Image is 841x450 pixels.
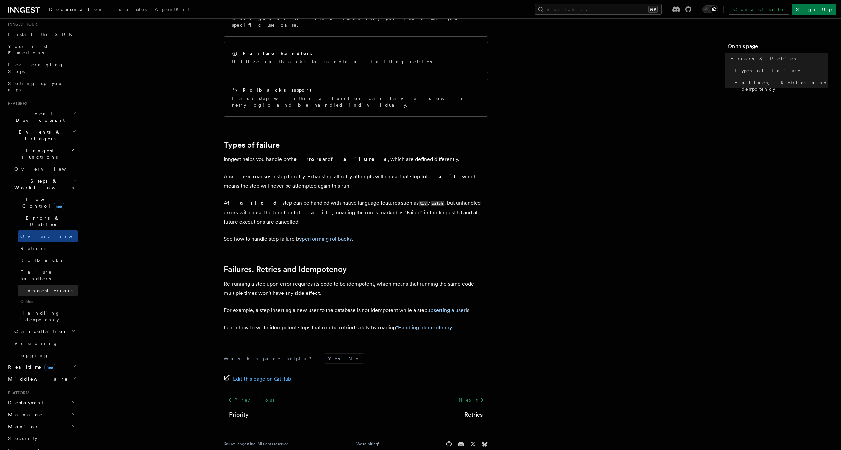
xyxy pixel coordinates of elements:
[107,2,151,18] a: Examples
[233,374,291,384] span: Edit this page on GitHub
[49,7,103,12] span: Documentation
[232,15,480,28] p: Configurable with a custom retry policies to suit your specific use case.
[18,230,78,242] a: Overview
[111,7,147,12] span: Examples
[464,410,483,419] a: Retries
[5,28,78,40] a: Install the SDK
[224,323,488,332] p: Learn how to write idempotent steps that can be retried safely by reading .
[224,374,291,384] a: Edit this page on GitHub
[5,399,44,406] span: Deployment
[535,4,662,15] button: Search...⌘K
[20,269,52,281] span: Failure handlers
[12,196,73,209] span: Flow Control
[12,163,78,175] a: Overview
[5,163,78,361] div: Inngest Functions
[54,203,64,210] span: new
[732,65,828,77] a: Types of failure
[224,441,289,447] div: © 2025 Inngest Inc. All rights reserved.
[20,246,46,251] span: Retries
[728,53,828,65] a: Errors & Retries
[45,2,107,18] a: Documentation
[224,279,488,298] p: Re-running a step upon error requires its code to be idempotent, which means that running the sam...
[224,265,347,274] a: Failures, Retries and Idempotency
[44,364,55,371] span: new
[734,79,828,92] span: Failures, Retries and Idempotency
[20,310,60,322] span: Handling idempotency
[18,285,78,296] a: Inngest errors
[5,126,78,145] button: Events & Triggers
[12,337,78,349] a: Versioning
[12,326,78,337] button: Cancellation
[648,6,658,13] kbd: ⌘K
[224,306,488,315] p: For example, a step inserting a new user to the database is not idempotent while a step is.
[331,156,388,162] strong: failures
[18,307,78,326] a: Handling idempotency
[5,40,78,59] a: Your first Functions
[396,324,454,330] a: "Handling idempotency"
[344,354,364,363] button: No
[224,172,488,190] p: An causes a step to retry. Exhausting all retry attempts will cause that step to , which means th...
[224,234,488,244] p: See how to handle step failure by .
[302,236,352,242] a: performing rollbacks
[12,193,78,212] button: Flow Controlnew
[419,201,428,206] code: try
[5,409,78,421] button: Manage
[12,328,69,335] span: Cancellation
[5,77,78,96] a: Setting up your app
[426,173,459,180] strong: fail
[12,178,74,191] span: Steps & Workflows
[5,376,68,382] span: Middleware
[18,242,78,254] a: Retries
[8,62,64,74] span: Leveraging Steps
[5,373,78,385] button: Middleware
[730,55,796,62] span: Errors & Retries
[224,394,278,406] a: Previous
[229,410,248,419] a: Priority
[455,394,488,406] a: Next
[5,361,78,373] button: Realtimenew
[224,355,316,362] p: Was this page helpful?
[12,215,72,228] span: Errors & Retries
[14,166,82,172] span: Overview
[8,81,65,92] span: Setting up your app
[20,258,62,263] span: Rollbacks
[224,42,488,73] a: Failure handlersUtilize callbacks to handle all failing retries.
[18,266,78,285] a: Failure handlers
[12,349,78,361] a: Logging
[5,22,37,27] span: Inngest tour
[8,32,76,37] span: Install the SDK
[734,67,801,74] span: Types of failure
[298,209,332,216] strong: fail
[5,364,55,370] span: Realtime
[728,42,828,53] h4: On this page
[5,397,78,409] button: Deployment
[5,59,78,77] a: Leveraging Steps
[224,140,280,150] a: Types of failure
[5,101,27,106] span: Features
[732,77,828,95] a: Failures, Retries and Idempotency
[232,58,437,65] p: Utilize callbacks to handle all failing retries.
[20,234,89,239] span: Overview
[12,212,78,230] button: Errors & Retries
[230,173,255,180] strong: error
[5,411,43,418] span: Manage
[792,4,836,15] a: Sign Up
[14,341,58,346] span: Versioning
[5,147,71,160] span: Inngest Functions
[243,50,313,57] h2: Failure handlers
[729,4,789,15] a: Contact sales
[151,2,194,18] a: AgentKit
[224,79,488,117] a: Rollbacks supportEach step within a function can have its own retry logic and be handled individu...
[5,433,78,444] a: Security
[12,175,78,193] button: Steps & Workflows
[5,145,78,163] button: Inngest Functions
[5,390,30,396] span: Platform
[324,354,344,363] button: Yes
[14,353,49,358] span: Logging
[5,110,72,123] span: Local Development
[5,423,39,430] span: Monitor
[8,436,37,441] span: Security
[5,129,72,142] span: Events & Triggers
[294,156,322,162] strong: errors
[155,7,190,12] span: AgentKit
